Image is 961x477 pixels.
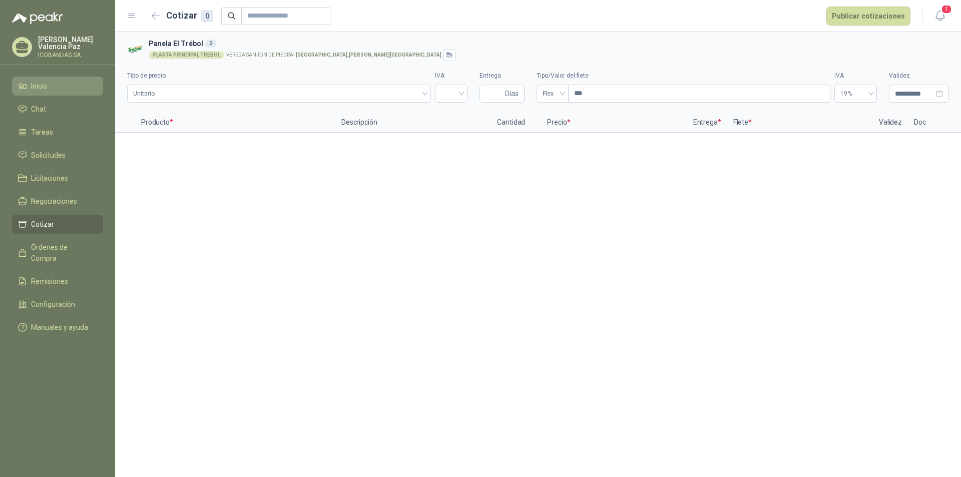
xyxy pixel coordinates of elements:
[31,150,66,161] span: Solicitudes
[31,127,53,138] span: Tareas
[481,113,541,133] p: Cantidad
[149,51,224,59] div: PLANTA PRINCIPAL TREBOL
[12,318,103,337] a: Manuales y ayuda
[12,215,103,234] a: Cotizar
[12,238,103,268] a: Órdenes de Compra
[12,77,103,96] a: Inicio
[31,173,68,184] span: Licitaciones
[31,219,54,230] span: Cotizar
[335,113,481,133] p: Descripción
[12,12,63,24] img: Logo peakr
[31,196,77,207] span: Negociaciones
[38,52,103,58] p: ICOBANDAS SA
[543,86,563,101] span: Flex
[826,7,910,26] button: Publicar cotizaciones
[889,71,949,81] label: Validez
[31,104,46,115] span: Chat
[38,36,103,50] p: [PERSON_NAME] Valencia Paz
[12,146,103,165] a: Solicitudes
[127,71,431,81] label: Tipo de precio
[226,53,441,58] p: VEREDA SANJON DE PIEDRA -
[12,295,103,314] a: Configuración
[505,85,519,102] span: Días
[840,86,871,101] span: 19%
[727,113,873,133] p: Flete
[31,322,88,333] span: Manuales y ayuda
[31,81,47,92] span: Inicio
[834,71,877,81] label: IVA
[873,113,908,133] p: Validez
[149,38,945,49] h3: Panela El Trébol
[537,71,830,81] label: Tipo/Valor del flete
[908,113,933,133] p: Doc
[127,41,145,59] img: Company Logo
[541,113,687,133] p: Precio
[435,71,467,81] label: IVA
[12,169,103,188] a: Licitaciones
[12,123,103,142] a: Tareas
[135,113,335,133] p: Producto
[205,40,216,48] div: 2
[687,113,727,133] p: Entrega
[133,86,425,101] span: Unitario
[12,100,103,119] a: Chat
[166,9,213,23] h2: Cotizar
[31,299,75,310] span: Configuración
[12,192,103,211] a: Negociaciones
[31,242,94,264] span: Órdenes de Compra
[31,276,68,287] span: Remisiones
[296,52,441,58] strong: [GEOGRAPHIC_DATA] , [PERSON_NAME][GEOGRAPHIC_DATA]
[479,71,525,81] label: Entrega
[941,5,952,14] span: 1
[201,10,213,22] div: 0
[12,272,103,291] a: Remisiones
[931,7,949,25] button: 1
